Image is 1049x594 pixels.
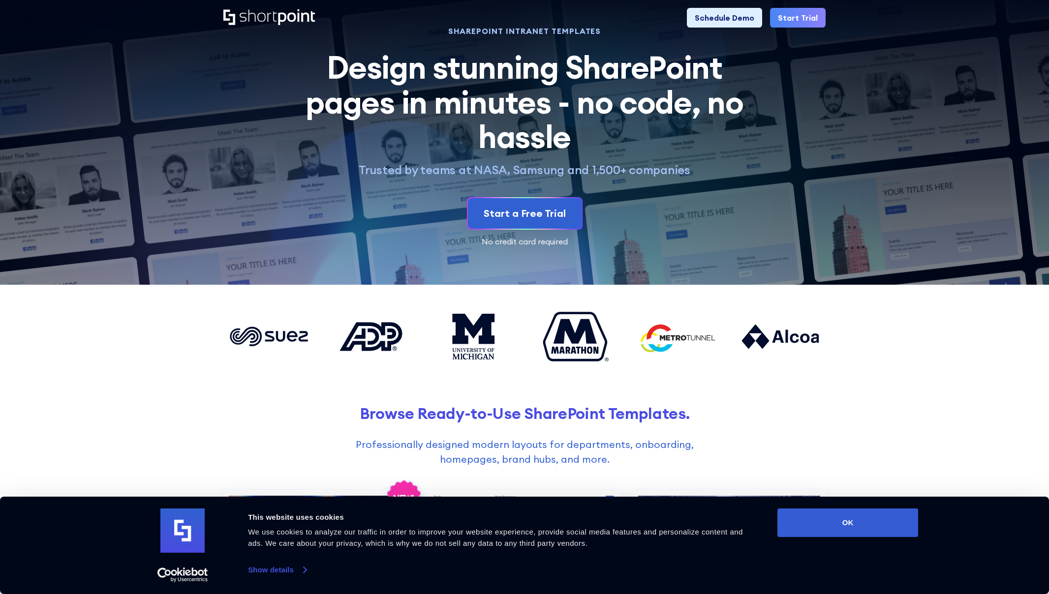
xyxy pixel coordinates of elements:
[294,162,755,178] p: Trusted by teams at NASA, Samsung and 1,500+ companies
[770,8,826,28] a: Start Trial
[160,508,205,553] img: logo
[223,238,826,245] div: No credit card required
[484,206,566,221] div: Start a Free Trial
[332,437,718,467] p: Professionally designed modern layouts for departments, onboarding, homepages, brand hubs, and more.
[223,404,826,422] h2: Browse Ready-to-Use SharePoint Templates.
[687,8,762,28] a: Schedule Demo
[777,508,918,537] button: OK
[223,9,315,26] a: Home
[248,511,755,523] div: This website uses cookies
[140,567,226,582] a: Usercentrics Cookiebot - opens in a new window
[468,198,582,229] a: Start a Free Trial
[248,528,743,547] span: We use cookies to analyze our traffic in order to improve your website experience, provide social...
[294,50,755,154] h2: Design stunning SharePoint pages in minutes - no code, no hassle
[248,563,306,577] a: Show details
